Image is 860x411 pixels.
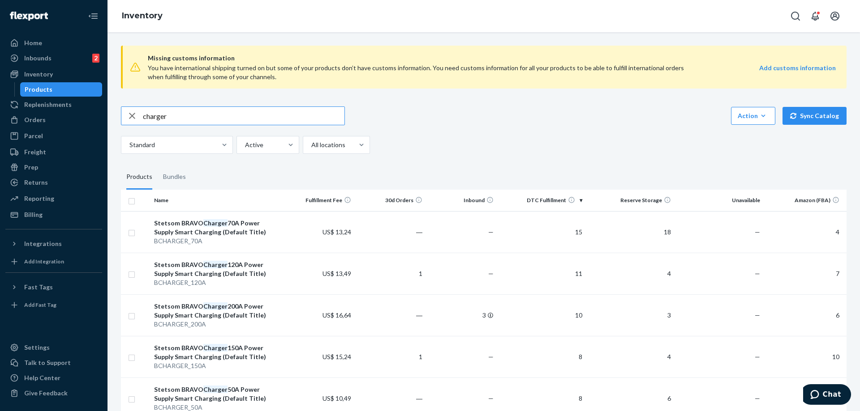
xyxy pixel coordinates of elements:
[5,386,102,400] button: Give Feedback
[497,253,586,294] td: 11
[586,190,675,211] th: Reserve Storage
[203,344,228,352] em: Charger
[163,165,186,190] div: Bundles
[488,353,494,360] span: —
[25,85,52,94] div: Products
[24,178,48,187] div: Returns
[5,175,102,190] a: Returns
[5,371,102,385] a: Help Center
[586,336,675,377] td: 4
[92,54,99,63] div: 2
[5,340,102,355] a: Settings
[488,228,494,236] span: —
[154,385,280,403] div: Stetsom BRAVO 50A Power Supply Smart Charging (Default Title)
[24,210,43,219] div: Billing
[24,373,60,382] div: Help Center
[5,356,102,370] button: Talk to Support
[497,211,586,253] td: 15
[5,145,102,159] a: Freight
[24,131,43,140] div: Parcel
[203,302,228,310] em: Charger
[115,3,170,29] ol: breadcrumbs
[5,51,102,65] a: Inbounds2
[24,389,68,398] div: Give Feedback
[203,386,228,393] em: Charger
[738,111,769,120] div: Action
[755,353,760,360] span: —
[24,358,71,367] div: Talk to Support
[322,394,351,402] span: US$ 10,49
[129,140,129,149] input: Standard
[24,194,54,203] div: Reporting
[5,208,102,222] a: Billing
[586,211,675,253] td: 18
[24,70,53,79] div: Inventory
[24,343,50,352] div: Settings
[355,294,426,336] td: ―
[24,148,46,157] div: Freight
[143,107,344,125] input: Search inventory by name or sku
[783,107,847,125] button: Sync Catalog
[5,160,102,174] a: Prep
[310,140,311,149] input: All locations
[154,219,280,237] div: Stetsom BRAVO 70A Power Supply Smart Charging (Default Title)
[5,280,102,294] button: Fast Tags
[284,190,355,211] th: Fulfillment Fee
[154,320,280,329] div: BCHARGER_200A
[5,237,102,251] button: Integrations
[826,7,844,25] button: Open account menu
[10,12,48,21] img: Flexport logo
[203,261,228,268] em: Charger
[322,311,351,319] span: US$ 16,64
[24,301,56,309] div: Add Fast Tag
[497,336,586,377] td: 8
[764,190,847,211] th: Amazon (FBA)
[244,140,245,149] input: Active
[5,113,102,127] a: Orders
[148,53,836,64] span: Missing customs information
[755,311,760,319] span: —
[355,253,426,294] td: 1
[154,302,280,320] div: Stetsom BRAVO 200A Power Supply Smart Charging (Default Title)
[24,283,53,292] div: Fast Tags
[154,260,280,278] div: Stetsom BRAVO 120A Power Supply Smart Charging (Default Title)
[755,270,760,277] span: —
[5,254,102,269] a: Add Integration
[488,270,494,277] span: —
[24,258,64,265] div: Add Integration
[755,228,760,236] span: —
[355,211,426,253] td: ―
[20,82,103,97] a: Products
[5,129,102,143] a: Parcel
[150,190,284,211] th: Name
[122,11,163,21] a: Inventory
[322,353,351,360] span: US$ 15,24
[24,239,62,248] div: Integrations
[764,253,847,294] td: 7
[426,294,497,336] td: 3
[764,336,847,377] td: 10
[154,237,280,246] div: BCHARGER_70A
[84,7,102,25] button: Close Navigation
[5,191,102,206] a: Reporting
[154,361,280,370] div: BCHARGER_150A
[24,54,52,63] div: Inbounds
[497,294,586,336] td: 10
[803,384,851,407] iframe: Abre um widget para que você possa conversar por chat com um de nossos agentes
[322,270,351,277] span: US$ 13,49
[203,219,228,227] em: Charger
[322,228,351,236] span: US$ 13,24
[5,36,102,50] a: Home
[426,190,497,211] th: Inbound
[5,97,102,112] a: Replenishments
[148,64,698,81] div: You have international shipping turned on but some of your products don’t have customs informatio...
[5,67,102,81] a: Inventory
[24,115,46,124] div: Orders
[675,190,763,211] th: Unavailable
[764,211,847,253] td: 4
[24,163,38,172] div: Prep
[497,190,586,211] th: DTC Fulfillment
[759,64,836,81] a: Add customs information
[5,298,102,312] a: Add Fast Tag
